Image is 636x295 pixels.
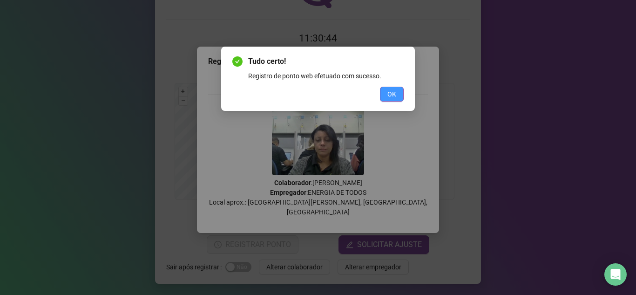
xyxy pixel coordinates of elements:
[248,56,404,67] span: Tudo certo!
[248,71,404,81] div: Registro de ponto web efetuado com sucesso.
[604,263,627,286] div: Open Intercom Messenger
[380,87,404,102] button: OK
[387,89,396,99] span: OK
[232,56,243,67] span: check-circle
